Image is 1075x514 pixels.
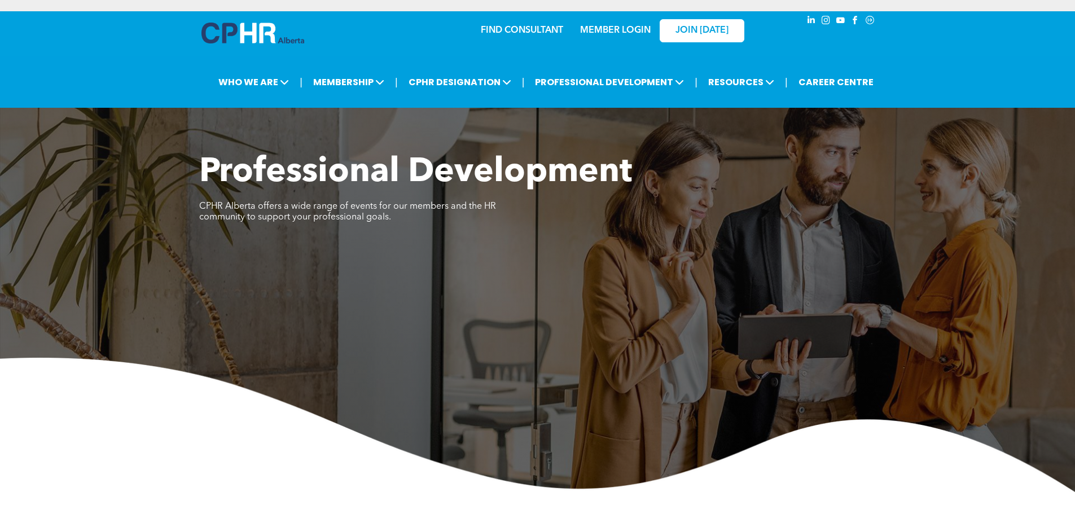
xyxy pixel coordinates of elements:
[705,72,778,93] span: RESOURCES
[201,23,304,43] img: A blue and white logo for cp alberta
[849,14,862,29] a: facebook
[199,156,632,190] span: Professional Development
[795,72,877,93] a: CAREER CENTRE
[395,71,398,94] li: |
[532,72,687,93] span: PROFESSIONAL DEVELOPMENT
[695,71,697,94] li: |
[300,71,302,94] li: |
[405,72,515,93] span: CPHR DESIGNATION
[675,25,729,36] span: JOIN [DATE]
[215,72,292,93] span: WHO WE ARE
[580,26,651,35] a: MEMBER LOGIN
[522,71,525,94] li: |
[310,72,388,93] span: MEMBERSHIP
[199,202,496,222] span: CPHR Alberta offers a wide range of events for our members and the HR community to support your p...
[820,14,832,29] a: instagram
[785,71,788,94] li: |
[481,26,563,35] a: FIND CONSULTANT
[835,14,847,29] a: youtube
[805,14,818,29] a: linkedin
[660,19,744,42] a: JOIN [DATE]
[864,14,876,29] a: Social network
